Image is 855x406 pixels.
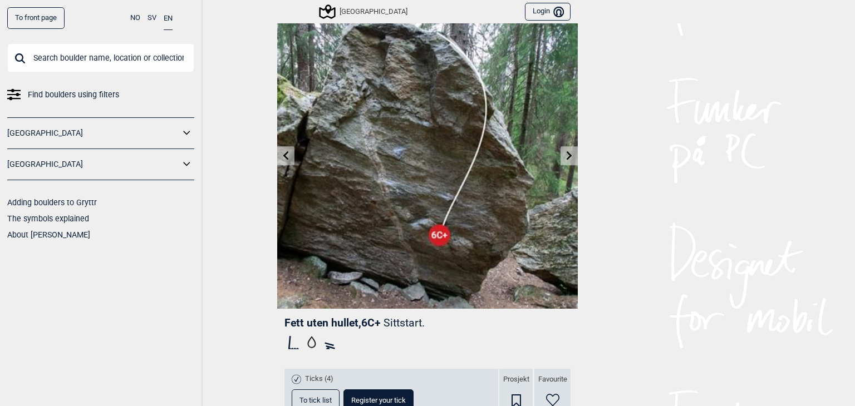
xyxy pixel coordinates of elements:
[384,316,425,329] p: Sittstart.
[525,3,571,21] button: Login
[277,8,578,309] img: Bulder norge oslo ostmarka fett uten hullet 5580
[7,125,180,141] a: [GEOGRAPHIC_DATA]
[164,7,173,30] button: EN
[7,156,180,172] a: [GEOGRAPHIC_DATA]
[305,374,333,384] span: Ticks (4)
[299,397,332,404] span: To tick list
[321,5,407,18] div: [GEOGRAPHIC_DATA]
[7,7,65,29] a: To front page
[538,375,567,384] span: Favourite
[351,397,406,404] span: Register your tick
[7,230,90,239] a: About [PERSON_NAME]
[7,87,194,103] a: Find boulders using filters
[284,316,381,329] span: Fett uten hullet , 6C+
[28,87,119,103] span: Find boulders using filters
[7,43,194,72] input: Search boulder name, location or collection
[130,7,140,29] button: NO
[7,214,89,223] a: The symbols explained
[148,7,156,29] button: SV
[7,198,97,207] a: Adding boulders to Gryttr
